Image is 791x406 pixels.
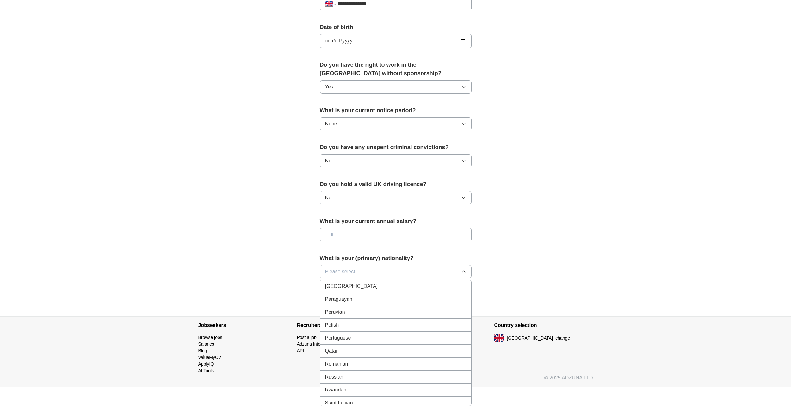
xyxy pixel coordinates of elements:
[320,117,472,130] button: None
[320,106,472,115] label: What is your current notice period?
[320,254,472,263] label: What is your (primary) nationality?
[325,386,347,394] span: Rwandan
[198,361,214,367] a: ApplyIQ
[320,154,472,167] button: No
[325,83,333,91] span: Yes
[325,268,360,276] span: Please select...
[320,191,472,204] button: No
[325,373,343,381] span: Russian
[297,348,304,353] a: API
[320,180,472,189] label: Do you hold a valid UK driving licence?
[325,282,378,290] span: [GEOGRAPHIC_DATA]
[325,295,352,303] span: Paraguayan
[494,317,593,334] h4: Country selection
[198,355,221,360] a: ValueMyCV
[198,368,214,373] a: AI Tools
[198,348,207,353] a: Blog
[555,335,570,342] button: change
[320,61,472,78] label: Do you have the right to work in the [GEOGRAPHIC_DATA] without sponsorship?
[297,335,317,340] a: Post a job
[198,335,222,340] a: Browse jobs
[193,374,598,387] div: © 2025 ADZUNA LTD
[325,321,339,329] span: Polish
[325,157,331,165] span: No
[325,347,339,355] span: Qatari
[325,334,351,342] span: Portuguese
[325,194,331,202] span: No
[325,360,348,368] span: Romanian
[320,265,472,278] button: Please select...
[320,217,472,226] label: What is your current annual salary?
[320,143,472,152] label: Do you have any unspent criminal convictions?
[198,342,214,347] a: Salaries
[325,308,345,316] span: Peruvian
[494,334,504,342] img: UK flag
[320,23,472,32] label: Date of birth
[320,80,472,94] button: Yes
[297,342,336,347] a: Adzuna Intelligence
[507,335,553,342] span: [GEOGRAPHIC_DATA]
[325,120,337,128] span: None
